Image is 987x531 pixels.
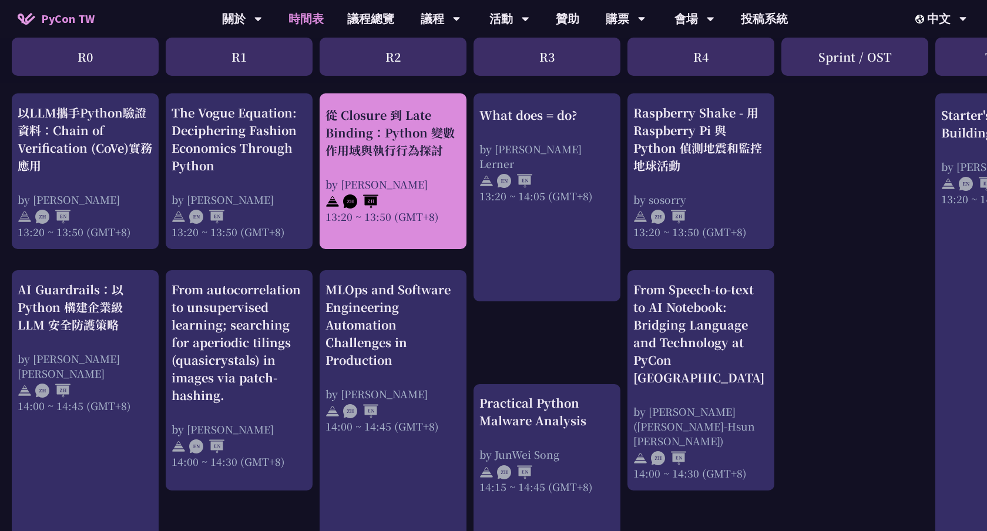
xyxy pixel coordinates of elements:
[497,465,532,479] img: ZHEN.371966e.svg
[18,104,153,174] div: 以LLM攜手Python驗證資料：Chain of Verification (CoVe)實務應用
[479,174,493,188] img: svg+xml;base64,PHN2ZyB4bWxucz0iaHR0cDovL3d3dy53My5vcmcvMjAwMC9zdmciIHdpZHRoPSIyNCIgaGVpZ2h0PSIyNC...
[172,439,186,453] img: svg+xml;base64,PHN2ZyB4bWxucz0iaHR0cDovL3d3dy53My5vcmcvMjAwMC9zdmciIHdpZHRoPSIyNCIgaGVpZ2h0PSIyNC...
[479,104,615,201] a: What does = do? by [PERSON_NAME] Lerner 13:20 ~ 14:05 (GMT+8)
[325,194,340,209] img: svg+xml;base64,PHN2ZyB4bWxucz0iaHR0cDovL3d3dy53My5vcmcvMjAwMC9zdmciIHdpZHRoPSIyNCIgaGVpZ2h0PSIyNC...
[633,210,647,224] img: svg+xml;base64,PHN2ZyB4bWxucz0iaHR0cDovL3d3dy53My5vcmcvMjAwMC9zdmciIHdpZHRoPSIyNCIgaGVpZ2h0PSIyNC...
[35,384,70,398] img: ZHZH.38617ef.svg
[627,38,774,76] div: R4
[633,451,647,465] img: svg+xml;base64,PHN2ZyB4bWxucz0iaHR0cDovL3d3dy53My5vcmcvMjAwMC9zdmciIHdpZHRoPSIyNCIgaGVpZ2h0PSIyNC...
[633,281,768,387] div: From Speech-to-text to AI Notebook: Bridging Language and Technology at PyCon [GEOGRAPHIC_DATA]
[479,106,615,123] div: What does = do?
[12,38,159,76] div: R0
[18,104,153,239] a: 以LLM攜手Python驗證資料：Chain of Verification (CoVe)實務應用 by [PERSON_NAME] 13:20 ~ 13:50 (GMT+8)
[343,194,378,209] img: ZHZH.38617ef.svg
[18,281,153,413] a: AI Guardrails：以 Python 構建企業級 LLM 安全防護策略 by [PERSON_NAME] [PERSON_NAME] 14:00 ~ 14:45 (GMT+8)
[172,281,307,404] div: From autocorrelation to unsupervised learning; searching for aperiodic tilings (quasicrystals) in...
[633,466,768,480] div: 14:00 ~ 14:30 (GMT+8)
[189,210,224,224] img: ENEN.5a408d1.svg
[325,419,461,433] div: 14:00 ~ 14:45 (GMT+8)
[651,210,686,224] img: ZHZH.38617ef.svg
[325,104,461,221] a: 從 Closure 到 Late Binding：Python 變數作用域與執行行為探討 by [PERSON_NAME] 13:20 ~ 13:50 (GMT+8)
[479,465,493,479] img: svg+xml;base64,PHN2ZyB4bWxucz0iaHR0cDovL3d3dy53My5vcmcvMjAwMC9zdmciIHdpZHRoPSIyNCIgaGVpZ2h0PSIyNC...
[172,454,307,469] div: 14:00 ~ 14:30 (GMT+8)
[18,192,153,207] div: by [PERSON_NAME]
[18,224,153,239] div: 13:20 ~ 13:50 (GMT+8)
[18,210,32,224] img: svg+xml;base64,PHN2ZyB4bWxucz0iaHR0cDovL3d3dy53My5vcmcvMjAwMC9zdmciIHdpZHRoPSIyNCIgaGVpZ2h0PSIyNC...
[325,281,461,433] a: MLOps and Software Engineering Automation Challenges in Production by [PERSON_NAME] 14:00 ~ 14:45...
[479,394,615,429] div: Practical Python Malware Analysis
[18,384,32,398] img: svg+xml;base64,PHN2ZyB4bWxucz0iaHR0cDovL3d3dy53My5vcmcvMjAwMC9zdmciIHdpZHRoPSIyNCIgaGVpZ2h0PSIyNC...
[172,104,307,239] a: The Vogue Equation: Deciphering Fashion Economics Through Python by [PERSON_NAME] 13:20 ~ 13:50 (...
[325,387,461,401] div: by [PERSON_NAME]
[633,104,768,239] a: Raspberry Shake - 用 Raspberry Pi 與 Python 偵測地震和監控地球活動 by sosorry 13:20 ~ 13:50 (GMT+8)
[479,447,615,462] div: by JunWei Song
[633,104,768,174] div: Raspberry Shake - 用 Raspberry Pi 與 Python 偵測地震和監控地球活動
[651,451,686,465] img: ZHEN.371966e.svg
[343,404,378,418] img: ZHEN.371966e.svg
[479,141,615,170] div: by [PERSON_NAME] Lerner
[18,398,153,413] div: 14:00 ~ 14:45 (GMT+8)
[320,38,466,76] div: R2
[6,4,106,33] a: PyCon TW
[166,38,313,76] div: R1
[35,210,70,224] img: ZHEN.371966e.svg
[479,394,615,494] a: Practical Python Malware Analysis by JunWei Song 14:15 ~ 14:45 (GMT+8)
[172,104,307,174] div: The Vogue Equation: Deciphering Fashion Economics Through Python
[172,224,307,239] div: 13:20 ~ 13:50 (GMT+8)
[915,15,927,23] img: Locale Icon
[497,174,532,188] img: ENEN.5a408d1.svg
[172,422,307,436] div: by [PERSON_NAME]
[325,404,340,418] img: svg+xml;base64,PHN2ZyB4bWxucz0iaHR0cDovL3d3dy53My5vcmcvMjAwMC9zdmciIHdpZHRoPSIyNCIgaGVpZ2h0PSIyNC...
[633,192,768,207] div: by sosorry
[172,210,186,224] img: svg+xml;base64,PHN2ZyB4bWxucz0iaHR0cDovL3d3dy53My5vcmcvMjAwMC9zdmciIHdpZHRoPSIyNCIgaGVpZ2h0PSIyNC...
[633,224,768,239] div: 13:20 ~ 13:50 (GMT+8)
[325,281,461,369] div: MLOps and Software Engineering Automation Challenges in Production
[189,439,224,453] img: ENEN.5a408d1.svg
[172,192,307,207] div: by [PERSON_NAME]
[41,10,95,28] span: PyCon TW
[633,281,768,480] a: From Speech-to-text to AI Notebook: Bridging Language and Technology at PyCon [GEOGRAPHIC_DATA] b...
[633,404,768,448] div: by [PERSON_NAME]([PERSON_NAME]-Hsun [PERSON_NAME])
[781,38,928,76] div: Sprint / OST
[325,209,461,223] div: 13:20 ~ 13:50 (GMT+8)
[18,13,35,25] img: Home icon of PyCon TW 2025
[479,188,615,203] div: 13:20 ~ 14:05 (GMT+8)
[172,281,307,469] a: From autocorrelation to unsupervised learning; searching for aperiodic tilings (quasicrystals) in...
[474,38,620,76] div: R3
[479,479,615,494] div: 14:15 ~ 14:45 (GMT+8)
[941,177,955,191] img: svg+xml;base64,PHN2ZyB4bWxucz0iaHR0cDovL3d3dy53My5vcmcvMjAwMC9zdmciIHdpZHRoPSIyNCIgaGVpZ2h0PSIyNC...
[18,351,153,381] div: by [PERSON_NAME] [PERSON_NAME]
[325,106,461,159] div: 從 Closure 到 Late Binding：Python 變數作用域與執行行為探討
[18,281,153,334] div: AI Guardrails：以 Python 構建企業級 LLM 安全防護策略
[325,176,461,191] div: by [PERSON_NAME]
